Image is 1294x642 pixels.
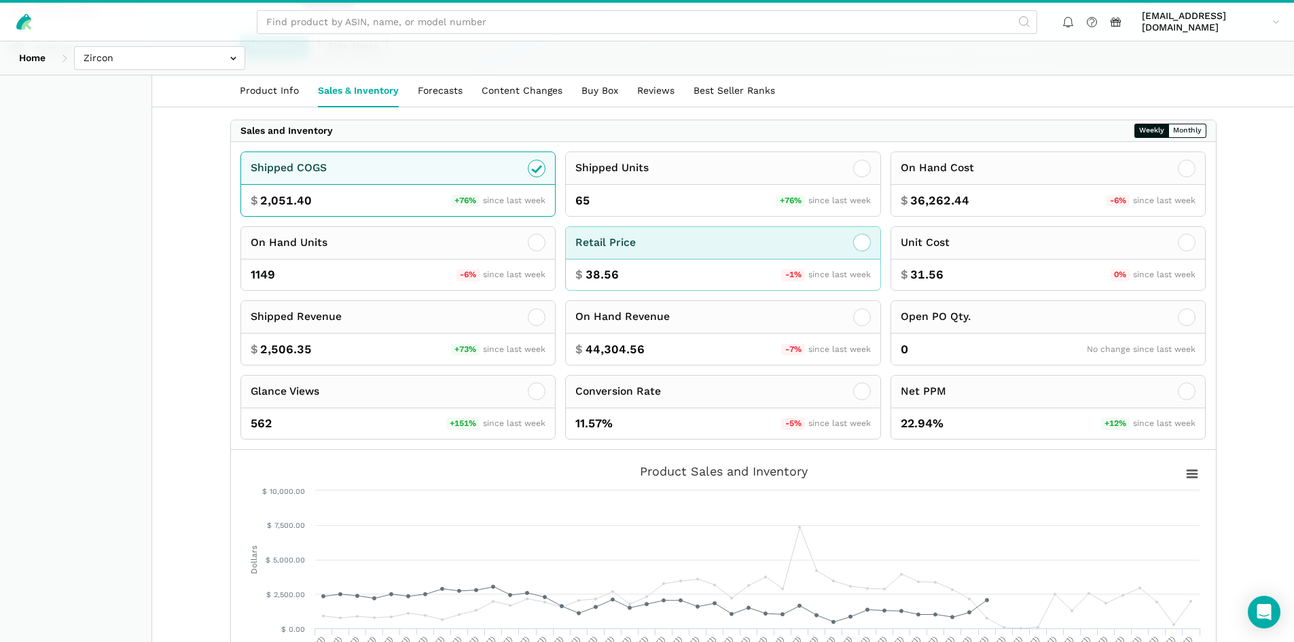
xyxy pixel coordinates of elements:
button: Weekly [1134,124,1169,138]
button: Glance Views 562 +151% since last week [240,375,556,440]
span: +76% [451,195,480,207]
span: since last week [808,418,871,428]
span: 562 [251,415,272,432]
input: Zircon [74,46,245,70]
span: since last week [1133,270,1196,279]
span: -1% [781,269,805,281]
tspan: 0.00 [289,625,305,634]
span: No change since last week [1087,344,1196,354]
a: [EMAIL_ADDRESS][DOMAIN_NAME] [1137,7,1284,36]
div: Conversion Rate [575,383,661,400]
tspan: $ [266,556,270,565]
span: since last week [483,270,545,279]
tspan: $ [266,590,271,599]
tspan: $ [262,487,267,496]
div: Sales and Inventory [240,125,333,137]
a: Buy Box [572,75,628,107]
span: $ [251,192,258,209]
button: On Hand Units 1149 -6% since last week [240,226,556,291]
button: Conversion Rate 11.57% -5% since last week [565,375,881,440]
span: +12% [1101,418,1130,430]
a: Sales & Inventory [308,75,408,107]
span: -6% [1107,195,1130,207]
span: 22.94% [901,415,943,432]
span: $ [575,341,583,358]
div: Unit Cost [901,234,950,251]
button: Monthly [1168,124,1206,138]
tspan: Dollars [249,546,259,574]
tspan: 10,000.00 [270,487,305,496]
a: Home [10,46,55,70]
button: Shipped COGS $ 2,051.40 +76% since last week [240,151,556,217]
tspan: Product Sales and Inventory [639,464,808,478]
span: $ [251,341,258,358]
span: 2,051.40 [260,192,312,209]
span: 44,304.56 [586,341,645,358]
button: Unit Cost $ 31.56 0% since last week [891,226,1206,291]
tspan: $ [281,625,286,634]
span: since last week [483,344,545,354]
button: Net PPM 22.94% +12% since last week [891,375,1206,440]
span: 38.56 [586,266,619,283]
span: since last week [483,196,545,205]
a: Best Seller Ranks [684,75,785,107]
tspan: $ [267,521,272,530]
button: Shipped Units 65 +76% since last week [565,151,881,217]
span: since last week [808,196,871,205]
span: $ [901,266,908,283]
span: +151% [446,418,480,430]
a: Reviews [628,75,684,107]
span: 2,506.35 [260,341,312,358]
div: Shipped Revenue [251,308,342,325]
tspan: 5,000.00 [273,556,305,565]
a: Content Changes [472,75,572,107]
div: Glance Views [251,383,319,400]
div: Retail Price [575,234,636,251]
button: On Hand Cost $ 36,262.44 -6% since last week [891,151,1206,217]
span: since last week [1133,418,1196,428]
span: +73% [451,344,480,356]
span: 36,262.44 [910,192,969,209]
span: 0% [1111,269,1130,281]
div: On Hand Revenue [575,308,670,325]
span: since last week [808,270,871,279]
span: +76% [776,195,805,207]
span: since last week [1133,196,1196,205]
span: -7% [781,344,805,356]
div: On Hand Units [251,234,327,251]
a: Forecasts [408,75,472,107]
div: Open Intercom Messenger [1248,596,1280,628]
button: On Hand Revenue $ 44,304.56 -7% since last week [565,300,881,365]
span: [EMAIL_ADDRESS][DOMAIN_NAME] [1142,10,1268,34]
button: Open PO Qty. 0 No change since last week [891,300,1206,365]
span: 31.56 [910,266,943,283]
tspan: 7,500.00 [274,521,305,530]
span: -6% [456,269,480,281]
a: Product Info [230,75,308,107]
div: On Hand Cost [901,160,974,177]
span: since last week [483,418,545,428]
span: -5% [781,418,805,430]
span: $ [901,192,908,209]
span: 0 [901,341,908,358]
div: Net PPM [901,383,946,400]
div: Shipped COGS [251,160,327,177]
div: Open PO Qty. [901,308,971,325]
span: since last week [808,344,871,354]
span: 11.57% [575,415,613,432]
span: 1149 [251,266,275,283]
input: Find product by ASIN, name, or model number [257,10,1037,34]
div: Shipped Units [575,160,649,177]
button: Retail Price $ 38.56 -1% since last week [565,226,881,291]
span: 65 [575,192,590,209]
tspan: 2,500.00 [274,590,305,599]
button: Shipped Revenue $ 2,506.35 +73% since last week [240,300,556,365]
span: $ [575,266,583,283]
